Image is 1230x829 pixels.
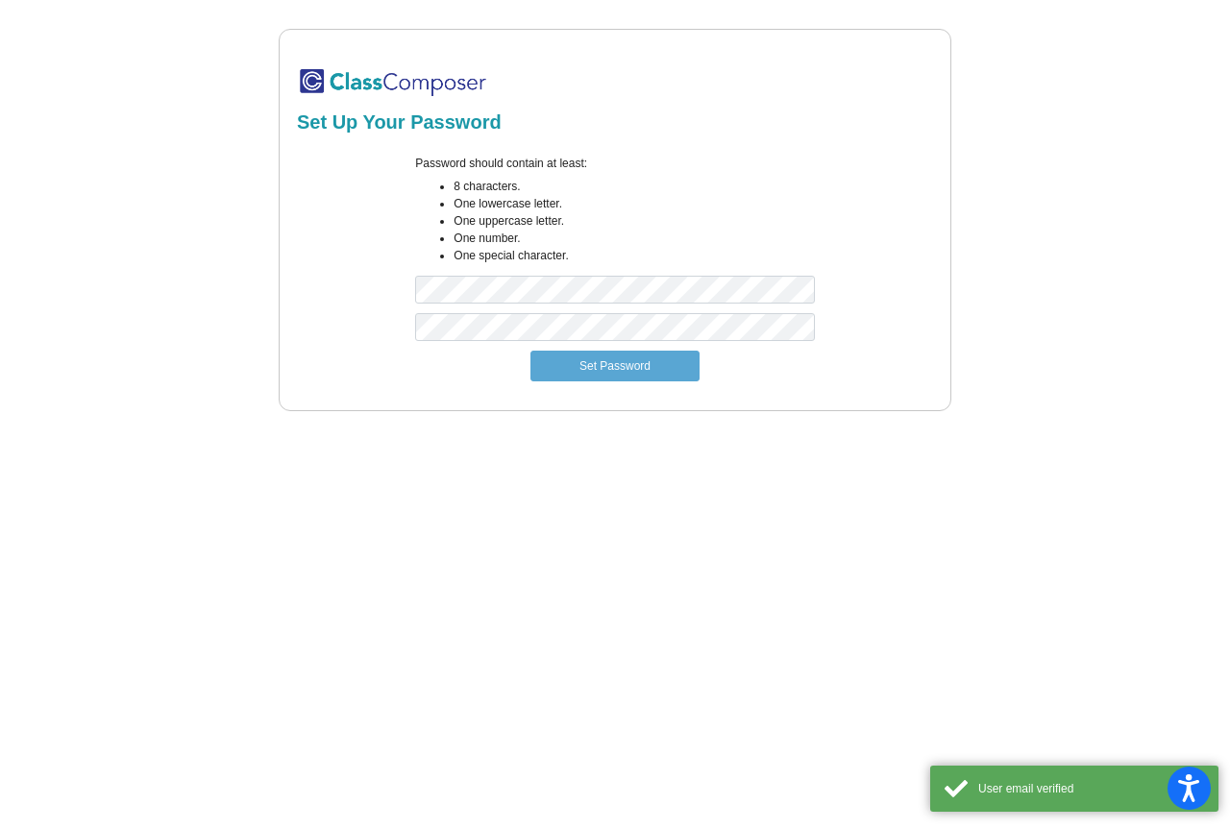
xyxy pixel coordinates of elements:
h2: Set Up Your Password [297,110,933,134]
li: One uppercase letter. [454,212,814,230]
li: 8 characters. [454,178,814,195]
button: Set Password [530,351,700,381]
li: One number. [454,230,814,247]
label: Password should contain at least: [415,155,587,172]
li: One special character. [454,247,814,264]
li: One lowercase letter. [454,195,814,212]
